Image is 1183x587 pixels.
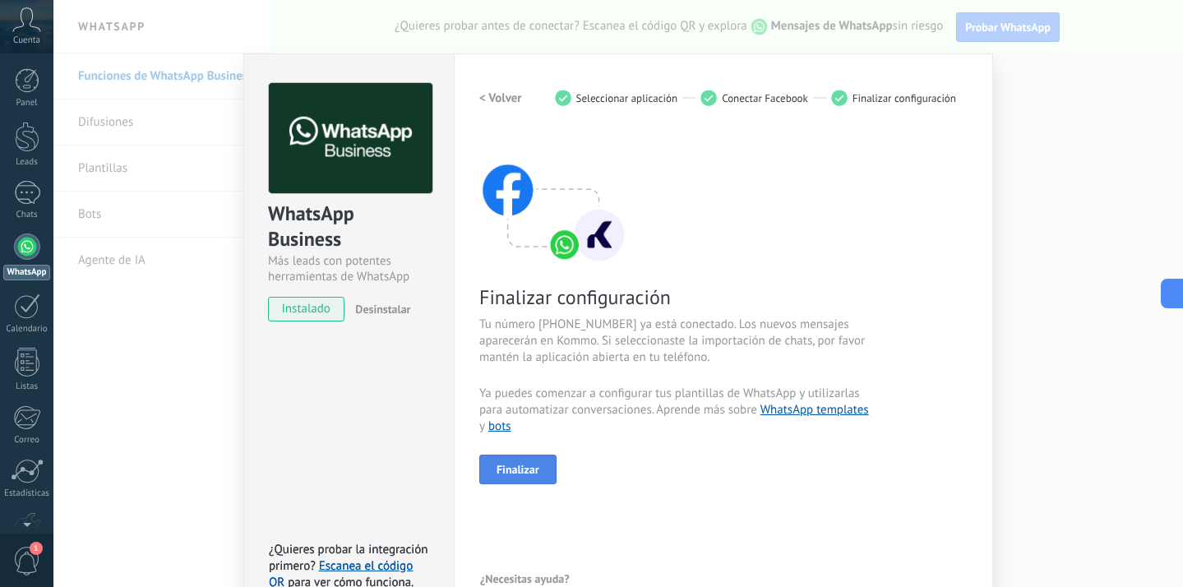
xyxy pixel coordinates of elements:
div: Correo [3,435,51,446]
img: logo_main.png [269,83,432,194]
span: Finalizar configuración [479,284,871,310]
span: 1 [30,542,43,555]
span: Tu número [PHONE_NUMBER] ya está conectado. Los nuevos mensajes aparecerán en Kommo. Si seleccion... [479,317,871,366]
span: Cuenta [13,35,40,46]
a: WhatsApp templates [760,402,869,418]
button: Desinstalar [349,297,410,321]
span: instalado [269,297,344,321]
div: Listas [3,381,51,392]
span: ¿Quieres probar la integración primero? [269,542,428,574]
img: connect with facebook [479,132,627,264]
div: Calendario [3,324,51,335]
span: Ya puedes comenzar a configurar tus plantillas de WhatsApp y utilizarlas para automatizar convers... [479,386,871,435]
span: Conectar Facebook [722,92,808,104]
div: Panel [3,98,51,109]
div: WhatsApp [3,265,50,280]
h2: < Volver [479,90,522,106]
span: Finalizar configuración [853,92,956,104]
div: Estadísticas [3,488,51,499]
span: Desinstalar [355,302,410,317]
span: ¿Necesitas ayuda? [480,573,570,585]
div: Chats [3,210,51,220]
span: Finalizar [497,464,539,475]
button: Finalizar [479,455,557,484]
button: < Volver [479,83,522,113]
span: Seleccionar aplicación [576,92,678,104]
a: bots [488,418,511,434]
div: Leads [3,157,51,168]
div: Más leads con potentes herramientas de WhatsApp [268,253,430,284]
div: WhatsApp Business [268,201,430,253]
